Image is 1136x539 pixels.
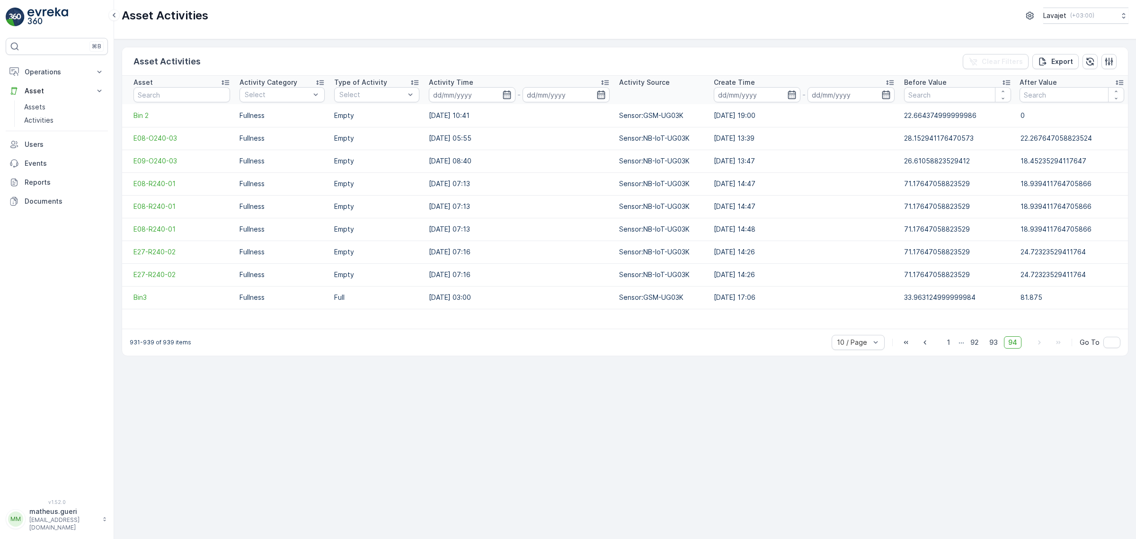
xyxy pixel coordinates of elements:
[1021,225,1117,234] p: 18.939411764705866
[122,8,208,23] p: Asset Activities
[133,111,230,120] a: Bin 2
[1021,202,1117,211] p: 18.939411764705866
[424,263,614,286] td: [DATE] 07:16
[334,293,419,302] p: Full
[1070,12,1094,19] p: ( +03:00 )
[1032,54,1079,69] button: Export
[904,202,1011,211] p: 71.17647058823529
[904,179,1011,189] p: 71.17647058823529
[334,270,419,279] p: Empty
[6,135,108,154] a: Users
[245,90,310,99] p: Select
[709,241,899,263] td: [DATE] 14:26
[25,197,104,206] p: Documents
[25,159,104,168] p: Events
[240,134,325,143] p: Fullness
[709,218,899,241] td: [DATE] 14:48
[6,8,25,27] img: logo
[24,102,45,112] p: Assets
[904,78,947,87] p: Before Value
[1004,336,1021,349] span: 94
[424,241,614,263] td: [DATE] 07:16
[25,67,89,77] p: Operations
[904,134,1011,143] p: 28.152941176470573
[523,87,610,102] input: dd/mm/yyyy
[240,247,325,257] p: Fullness
[1021,247,1117,257] p: 24.72323529411764
[133,134,230,143] a: E08-O240-03
[619,156,704,166] p: Sensor:NB-IoT-UG03K
[958,336,964,349] p: ...
[240,179,325,189] p: Fullness
[6,499,108,505] span: v 1.52.0
[133,247,230,257] a: E27-R240-02
[25,178,104,187] p: Reports
[619,134,704,143] p: Sensor:NB-IoT-UG03K
[133,55,201,68] p: Asset Activities
[130,339,191,346] p: 931-939 of 939 items
[6,192,108,211] a: Documents
[334,247,419,257] p: Empty
[1080,338,1100,347] span: Go To
[133,293,230,302] a: Bin3
[20,114,108,127] a: Activities
[709,104,899,127] td: [DATE] 19:00
[6,63,108,81] button: Operations
[943,336,954,349] span: 1
[334,156,419,166] p: Empty
[619,247,704,257] p: Sensor:NB-IoT-UG03K
[133,225,230,234] span: E08-R240-01
[808,87,895,102] input: dd/mm/yyyy
[334,202,419,211] p: Empty
[1021,156,1117,166] p: 18.45235294117647
[92,43,101,50] p: ⌘B
[963,54,1029,69] button: Clear Filters
[709,195,899,218] td: [DATE] 14:47
[424,150,614,172] td: [DATE] 08:40
[1021,111,1117,120] p: 0
[133,156,230,166] span: E09-O240-03
[6,154,108,173] a: Events
[133,270,230,279] a: E27-R240-02
[904,111,1011,120] p: 22.664374999999986
[709,172,899,195] td: [DATE] 14:47
[619,270,704,279] p: Sensor:NB-IoT-UG03K
[133,202,230,211] a: E08-R240-01
[25,86,89,96] p: Asset
[339,90,405,99] p: Select
[1020,78,1057,87] p: After Value
[1021,179,1117,189] p: 18.939411764705866
[8,512,23,527] div: MM
[982,57,1023,66] p: Clear Filters
[424,172,614,195] td: [DATE] 07:13
[714,78,755,87] p: Create Time
[240,78,297,87] p: Activity Category
[619,78,670,87] p: Activity Source
[240,111,325,120] p: Fullness
[133,179,230,189] span: E08-R240-01
[27,8,68,27] img: logo_light-DOdMpM7g.png
[619,179,704,189] p: Sensor:NB-IoT-UG03K
[904,156,1011,166] p: 26.61058823529412
[424,127,614,150] td: [DATE] 05:55
[334,111,419,120] p: Empty
[25,140,104,149] p: Users
[424,286,614,309] td: [DATE] 03:00
[1043,8,1128,24] button: Lavajet(+03:00)
[334,134,419,143] p: Empty
[334,225,419,234] p: Empty
[714,87,801,102] input: dd/mm/yyyy
[1021,134,1117,143] p: 22.267647058823524
[709,127,899,150] td: [DATE] 13:39
[6,507,108,531] button: MMmatheus.gueri[EMAIL_ADDRESS][DOMAIN_NAME]
[904,270,1011,279] p: 71.17647058823529
[802,89,806,100] p: -
[429,78,473,87] p: Activity Time
[424,218,614,241] td: [DATE] 07:13
[709,286,899,309] td: [DATE] 17:06
[904,87,1011,102] input: Search
[619,202,704,211] p: Sensor:NB-IoT-UG03K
